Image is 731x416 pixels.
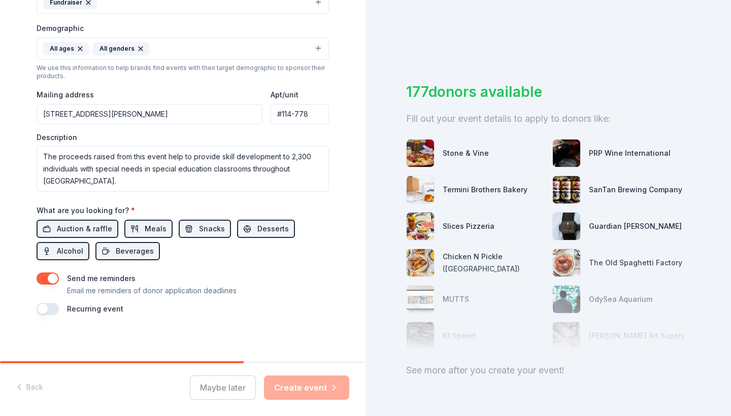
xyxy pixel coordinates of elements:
span: Snacks [199,223,225,235]
label: Apt/unit [271,90,298,100]
button: All agesAll genders [37,38,329,60]
div: All genders [93,42,149,55]
textarea: The proceeds raised from this event help to provide skill development to 2,300 individuals with s... [37,146,329,192]
button: Meals [124,220,173,238]
div: Fill out your event details to apply to donors like: [406,111,690,127]
img: photo for SanTan Brewing Company [553,176,580,203]
input: Enter a US address [37,104,262,124]
label: Recurring event [67,304,123,313]
span: Auction & raffle [57,223,112,235]
span: Alcohol [57,245,83,257]
div: Termini Brothers Bakery [443,184,527,196]
label: What are you looking for? [37,205,135,216]
div: PRP Wine International [589,147,671,159]
button: Alcohol [37,242,89,260]
div: Slices Pizzeria [443,220,494,232]
label: Send me reminders [67,274,136,283]
button: Auction & raffle [37,220,118,238]
div: See more after you create your event! [406,362,690,378]
input: # [271,104,329,124]
label: Mailing address [37,90,94,100]
div: 177 donors available [406,81,690,102]
p: Email me reminders of donor application deadlines [67,285,237,297]
div: We use this information to help brands find events with their target demographic to sponsor their... [37,64,329,80]
img: photo for PRP Wine International [553,140,580,167]
button: Snacks [179,220,231,238]
label: Demographic [37,23,84,33]
button: Beverages [95,242,160,260]
img: photo for Guardian Angel Device [553,213,580,240]
span: Meals [145,223,167,235]
div: Stone & Vine [443,147,489,159]
button: Desserts [237,220,295,238]
div: All ages [43,42,89,55]
span: Beverages [116,245,154,257]
img: photo for Termini Brothers Bakery [407,176,434,203]
label: Description [37,132,77,143]
img: photo for Stone & Vine [407,140,434,167]
div: SanTan Brewing Company [589,184,682,196]
img: photo for Slices Pizzeria [407,213,434,240]
div: Guardian [PERSON_NAME] [589,220,682,232]
span: Desserts [257,223,289,235]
